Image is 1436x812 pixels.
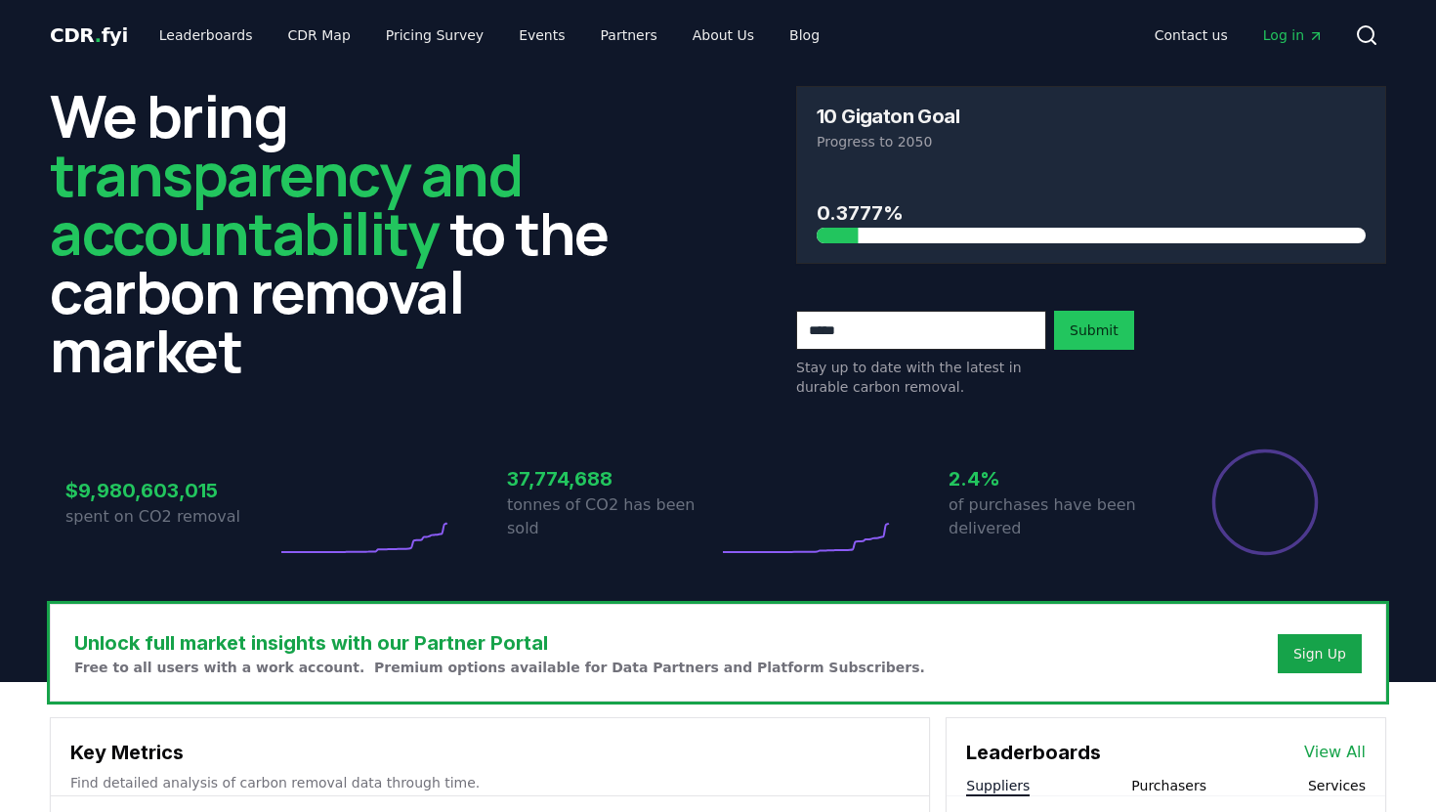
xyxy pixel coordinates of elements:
[50,23,128,47] span: CDR fyi
[74,628,925,658] h3: Unlock full market insights with our Partner Portal
[144,18,835,53] nav: Main
[50,134,522,273] span: transparency and accountability
[1263,25,1324,45] span: Log in
[1304,741,1366,764] a: View All
[65,505,276,529] p: spent on CO2 removal
[585,18,673,53] a: Partners
[966,776,1030,795] button: Suppliers
[95,23,102,47] span: .
[144,18,269,53] a: Leaderboards
[817,107,959,126] h3: 10 Gigaton Goal
[817,198,1366,228] h3: 0.3777%
[817,132,1366,151] p: Progress to 2050
[1278,634,1362,673] button: Sign Up
[774,18,835,53] a: Blog
[507,464,718,493] h3: 37,774,688
[1247,18,1339,53] a: Log in
[370,18,499,53] a: Pricing Survey
[503,18,580,53] a: Events
[1139,18,1339,53] nav: Main
[677,18,770,53] a: About Us
[74,658,925,677] p: Free to all users with a work account. Premium options available for Data Partners and Platform S...
[70,738,909,767] h3: Key Metrics
[1131,776,1206,795] button: Purchasers
[1308,776,1366,795] button: Services
[1293,644,1346,663] a: Sign Up
[50,86,640,379] h2: We bring to the carbon removal market
[966,738,1101,767] h3: Leaderboards
[1210,448,1320,557] div: Percentage of sales delivered
[50,21,128,49] a: CDR.fyi
[507,493,718,540] p: tonnes of CO2 has been sold
[65,476,276,505] h3: $9,980,603,015
[949,464,1160,493] h3: 2.4%
[949,493,1160,540] p: of purchases have been delivered
[70,773,909,792] p: Find detailed analysis of carbon removal data through time.
[1054,311,1134,350] button: Submit
[273,18,366,53] a: CDR Map
[796,358,1046,397] p: Stay up to date with the latest in durable carbon removal.
[1139,18,1244,53] a: Contact us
